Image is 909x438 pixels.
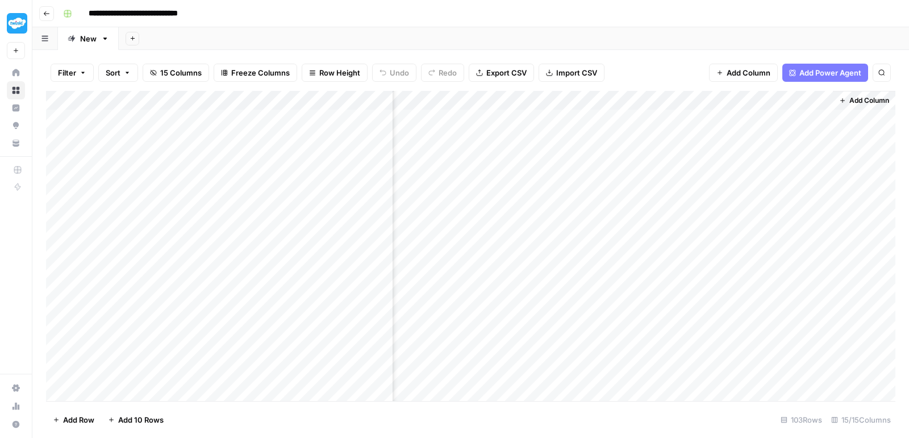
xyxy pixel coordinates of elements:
[782,64,868,82] button: Add Power Agent
[214,64,297,82] button: Freeze Columns
[7,13,27,34] img: Twinkl Logo
[80,33,97,44] div: New
[799,67,861,78] span: Add Power Agent
[469,64,534,82] button: Export CSV
[46,411,101,429] button: Add Row
[390,67,409,78] span: Undo
[118,414,164,426] span: Add 10 Rows
[486,67,527,78] span: Export CSV
[7,9,25,37] button: Workspace: Twinkl
[63,414,94,426] span: Add Row
[7,379,25,397] a: Settings
[231,67,290,78] span: Freeze Columns
[101,411,170,429] button: Add 10 Rows
[7,99,25,117] a: Insights
[7,134,25,152] a: Your Data
[7,116,25,135] a: Opportunities
[58,27,119,50] a: New
[319,67,360,78] span: Row Height
[709,64,778,82] button: Add Column
[7,397,25,415] a: Usage
[372,64,416,82] button: Undo
[51,64,94,82] button: Filter
[421,64,464,82] button: Redo
[7,64,25,82] a: Home
[160,67,202,78] span: 15 Columns
[776,411,827,429] div: 103 Rows
[98,64,138,82] button: Sort
[7,415,25,433] button: Help + Support
[827,411,895,429] div: 15/15 Columns
[539,64,604,82] button: Import CSV
[58,67,76,78] span: Filter
[556,67,597,78] span: Import CSV
[7,81,25,99] a: Browse
[439,67,457,78] span: Redo
[727,67,770,78] span: Add Column
[302,64,368,82] button: Row Height
[835,93,894,108] button: Add Column
[106,67,120,78] span: Sort
[849,95,889,106] span: Add Column
[143,64,209,82] button: 15 Columns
